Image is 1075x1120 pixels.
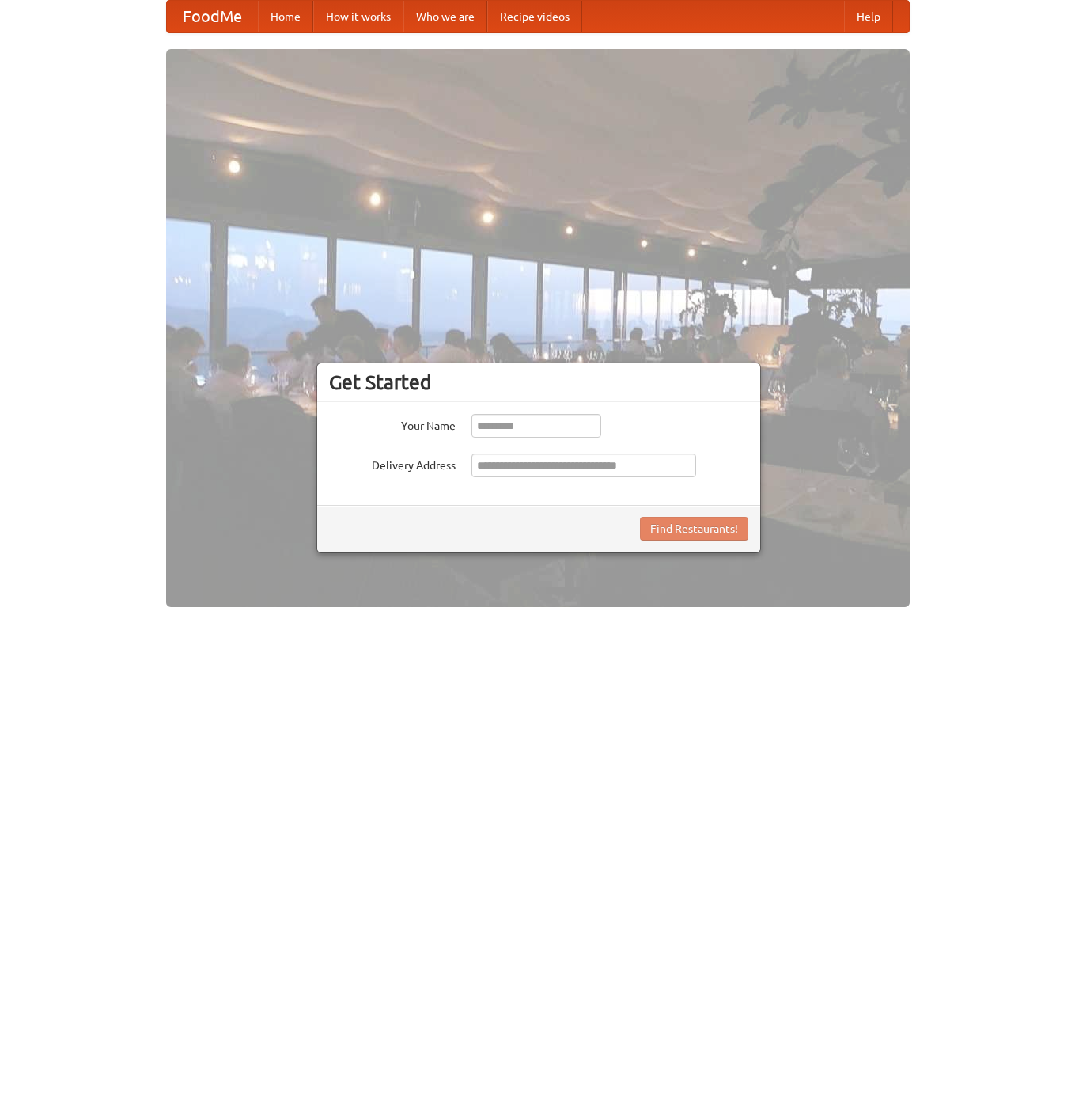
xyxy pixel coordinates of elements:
[167,1,258,32] a: FoodMe
[640,517,748,541] button: Find Restaurants!
[329,454,456,473] label: Delivery Address
[329,370,748,394] h3: Get Started
[329,414,456,434] label: Your Name
[313,1,403,32] a: How it works
[487,1,582,32] a: Recipe videos
[258,1,313,32] a: Home
[403,1,487,32] a: Who we are
[844,1,893,32] a: Help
